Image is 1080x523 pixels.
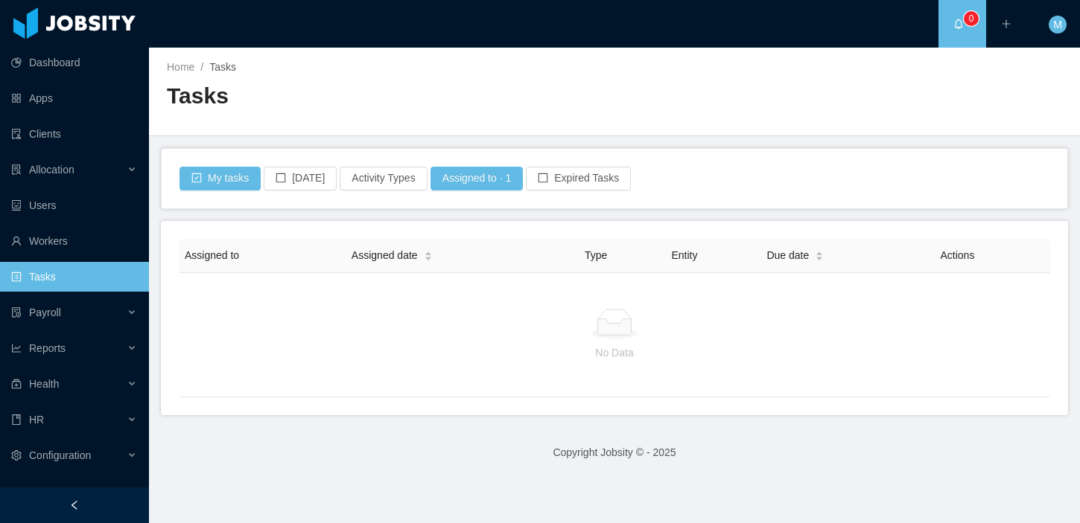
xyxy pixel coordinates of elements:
span: Assigned to [185,249,239,261]
i: icon: medicine-box [11,379,22,389]
span: Due date [766,248,809,263]
i: icon: setting [11,450,22,461]
span: Reports [29,342,66,354]
i: icon: caret-up [816,249,824,254]
i: icon: file-protect [11,307,22,318]
button: icon: borderExpired Tasks [526,167,631,190]
h2: Tasks [167,81,614,112]
button: Activity Types [340,167,427,190]
i: icon: caret-up [424,249,432,254]
span: M [1053,16,1062,33]
a: icon: pie-chartDashboard [11,48,137,77]
span: Payroll [29,307,61,318]
a: icon: profileTasks [11,262,137,292]
span: Actions [940,249,974,261]
button: Assigned to · 1 [431,167,524,190]
a: icon: auditClients [11,119,137,149]
a: icon: robotUsers [11,190,137,220]
span: Assigned date [352,248,418,263]
a: icon: appstoreApps [11,83,137,113]
a: icon: userWorkers [11,226,137,256]
i: icon: caret-down [424,255,432,260]
i: icon: line-chart [11,343,22,353]
span: Entity [671,249,697,261]
footer: Copyright Jobsity © - 2025 [149,427,1080,478]
span: Allocation [29,164,74,176]
a: Home [167,61,194,73]
span: Tasks [209,61,236,73]
span: HR [29,414,44,426]
i: icon: caret-down [816,255,824,260]
sup: 0 [964,11,979,26]
div: Sort [424,249,433,260]
div: Sort [815,249,824,260]
i: icon: bell [953,19,964,29]
span: Health [29,378,59,390]
span: Configuration [29,449,91,461]
i: icon: plus [1001,19,1011,29]
button: icon: border[DATE] [264,167,337,190]
span: Type [585,249,607,261]
i: icon: solution [11,164,22,175]
button: icon: check-squareMy tasks [180,167,261,190]
p: No Data [191,344,1038,361]
i: icon: book [11,414,22,425]
span: / [200,61,203,73]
